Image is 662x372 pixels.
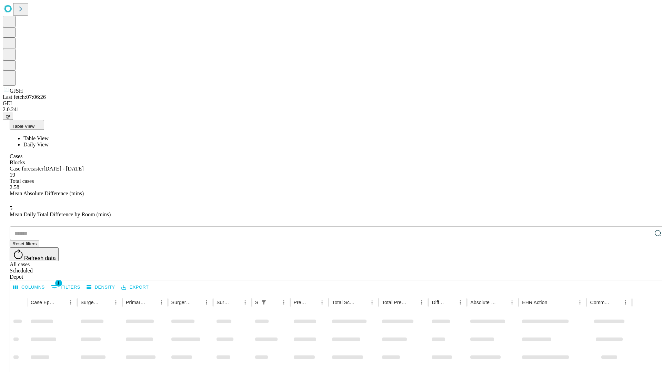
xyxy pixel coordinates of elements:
[23,142,49,147] span: Daily View
[49,282,82,293] button: Show filters
[24,255,56,261] span: Refresh data
[147,298,157,307] button: Sort
[81,300,101,305] div: Surgeon Name
[621,298,630,307] button: Menu
[3,100,659,106] div: GEI
[417,298,427,307] button: Menu
[10,184,19,190] span: 2.58
[157,298,166,307] button: Menu
[10,172,15,178] span: 19
[407,298,417,307] button: Sort
[10,211,111,217] span: Mean Daily Total Difference by Room (mins)
[23,135,49,141] span: Table View
[432,300,445,305] div: Difference
[11,282,47,293] button: Select columns
[240,298,250,307] button: Menu
[10,178,34,184] span: Total cases
[317,298,327,307] button: Menu
[6,114,10,119] span: @
[308,298,317,307] button: Sort
[10,205,12,211] span: 5
[522,300,547,305] div: EHR Action
[66,298,76,307] button: Menu
[3,113,13,120] button: @
[85,282,117,293] button: Density
[367,298,377,307] button: Menu
[3,106,659,113] div: 2.0.241
[111,298,121,307] button: Menu
[294,300,307,305] div: Predicted In Room Duration
[358,298,367,307] button: Sort
[332,300,357,305] div: Total Scheduled Duration
[470,300,497,305] div: Absolute Difference
[382,300,407,305] div: Total Predicted Duration
[259,298,269,307] div: 1 active filter
[611,298,621,307] button: Sort
[455,298,465,307] button: Menu
[101,298,111,307] button: Sort
[10,247,59,261] button: Refresh data
[548,298,558,307] button: Sort
[575,298,585,307] button: Menu
[259,298,269,307] button: Show filters
[120,282,150,293] button: Export
[56,298,66,307] button: Sort
[55,280,62,287] span: 1
[498,298,507,307] button: Sort
[217,300,230,305] div: Surgery Date
[12,124,34,129] span: Table View
[12,241,37,246] span: Reset filters
[126,300,146,305] div: Primary Service
[446,298,455,307] button: Sort
[231,298,240,307] button: Sort
[192,298,202,307] button: Sort
[43,166,83,172] span: [DATE] - [DATE]
[10,190,84,196] span: Mean Absolute Difference (mins)
[31,300,56,305] div: Case Epic Id
[3,94,46,100] span: Last fetch: 07:06:26
[590,300,610,305] div: Comments
[269,298,279,307] button: Sort
[255,300,258,305] div: Scheduled In Room Duration
[171,300,191,305] div: Surgery Name
[279,298,289,307] button: Menu
[507,298,517,307] button: Menu
[10,88,23,94] span: GJSH
[10,240,39,247] button: Reset filters
[202,298,211,307] button: Menu
[10,166,43,172] span: Case forecaster
[10,120,44,130] button: Table View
